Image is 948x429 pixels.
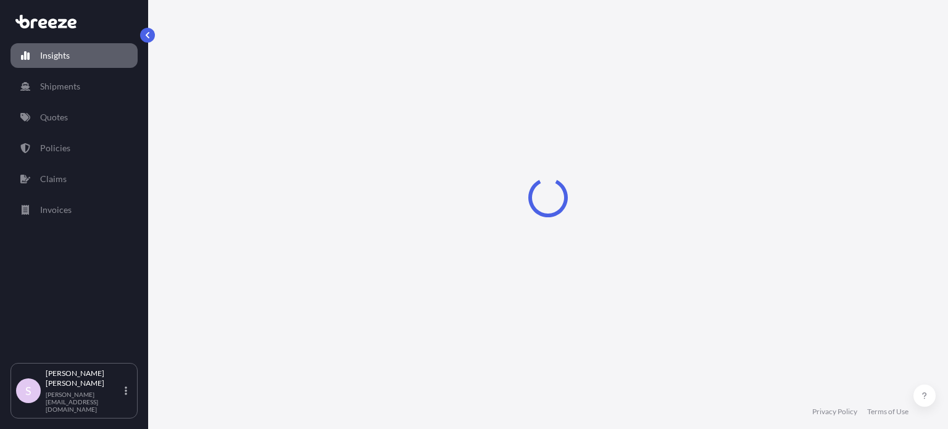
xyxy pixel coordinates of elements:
[10,136,138,160] a: Policies
[867,407,908,417] a: Terms of Use
[10,105,138,130] a: Quotes
[10,198,138,222] a: Invoices
[40,111,68,123] p: Quotes
[10,167,138,191] a: Claims
[10,43,138,68] a: Insights
[40,204,72,216] p: Invoices
[40,80,80,93] p: Shipments
[40,173,67,185] p: Claims
[46,391,122,413] p: [PERSON_NAME][EMAIL_ADDRESS][DOMAIN_NAME]
[812,407,857,417] a: Privacy Policy
[25,385,31,397] span: S
[46,369,122,388] p: [PERSON_NAME] [PERSON_NAME]
[10,74,138,99] a: Shipments
[40,49,70,62] p: Insights
[40,142,70,154] p: Policies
